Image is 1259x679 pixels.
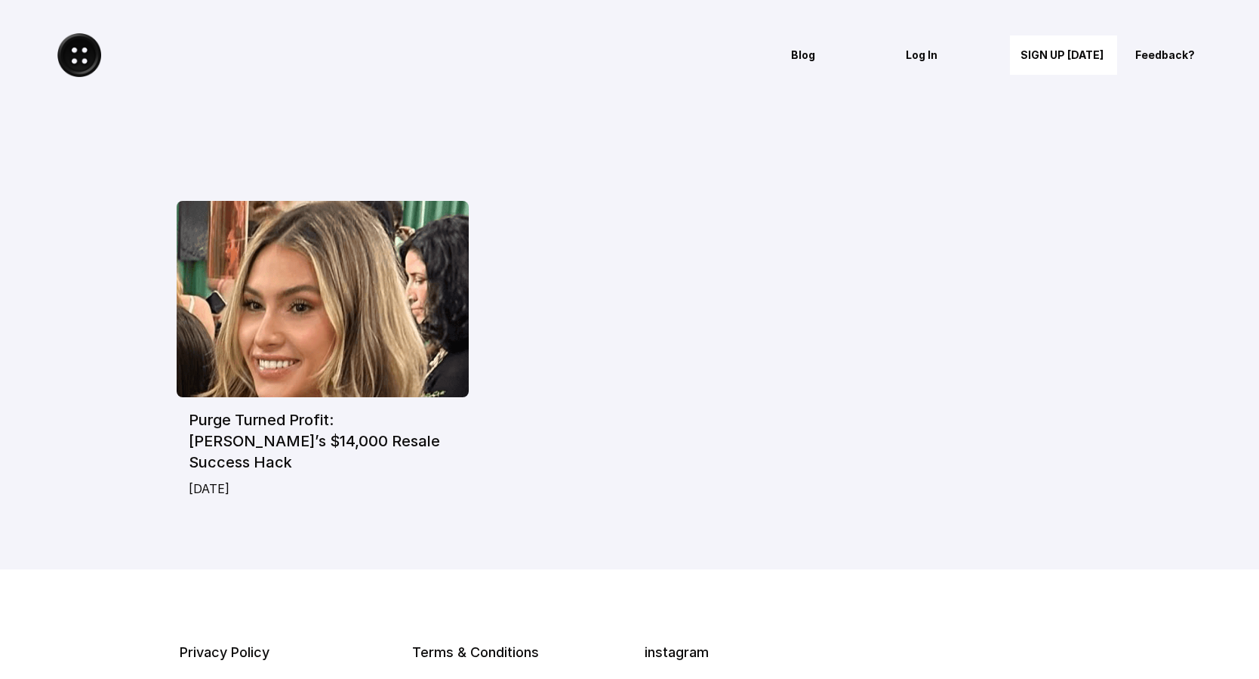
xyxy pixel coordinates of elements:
p: SIGN UP [DATE] [1020,49,1107,62]
p: Feedback? [1135,49,1221,62]
a: Log In [895,35,1002,75]
p: Blog [791,49,877,62]
p: Explore the transformative power of AI as it reshapes our daily lives [177,187,690,203]
a: Blog [780,35,888,75]
a: Feedback? [1125,35,1232,75]
a: Purge Turned Profit: [PERSON_NAME]’s $14,000 Resale Success Hack[DATE] [177,201,469,509]
p: Log In [906,49,992,62]
h6: Purge Turned Profit: [PERSON_NAME]’s $14,000 Resale Success Hack [189,409,457,473]
h2: Blogs [177,141,690,174]
a: instagram [645,644,709,660]
a: Terms & Conditions [412,644,539,660]
a: Privacy Policy [180,644,269,660]
a: SIGN UP [DATE] [1010,35,1117,75]
p: [DATE] [189,480,457,497]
